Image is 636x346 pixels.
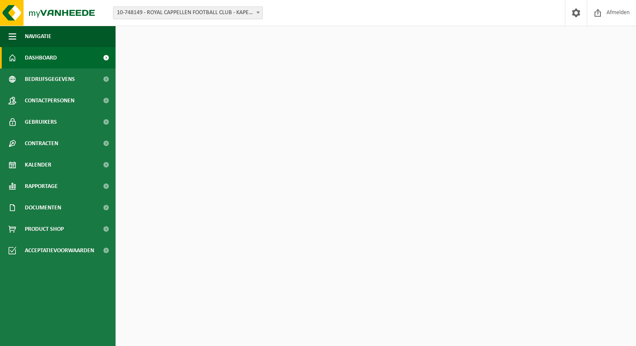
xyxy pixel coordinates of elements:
span: Contracten [25,133,58,154]
span: Bedrijfsgegevens [25,69,75,90]
span: Acceptatievoorwaarden [25,240,94,261]
span: Product Shop [25,218,64,240]
span: Kalender [25,154,51,176]
span: 10-748149 - ROYAL CAPPELLEN FOOTBALL CLUB - KAPELLEN [113,7,262,19]
span: Documenten [25,197,61,218]
span: 10-748149 - ROYAL CAPPELLEN FOOTBALL CLUB - KAPELLEN [113,6,263,19]
span: Rapportage [25,176,58,197]
span: Dashboard [25,47,57,69]
span: Contactpersonen [25,90,74,111]
span: Gebruikers [25,111,57,133]
span: Navigatie [25,26,51,47]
